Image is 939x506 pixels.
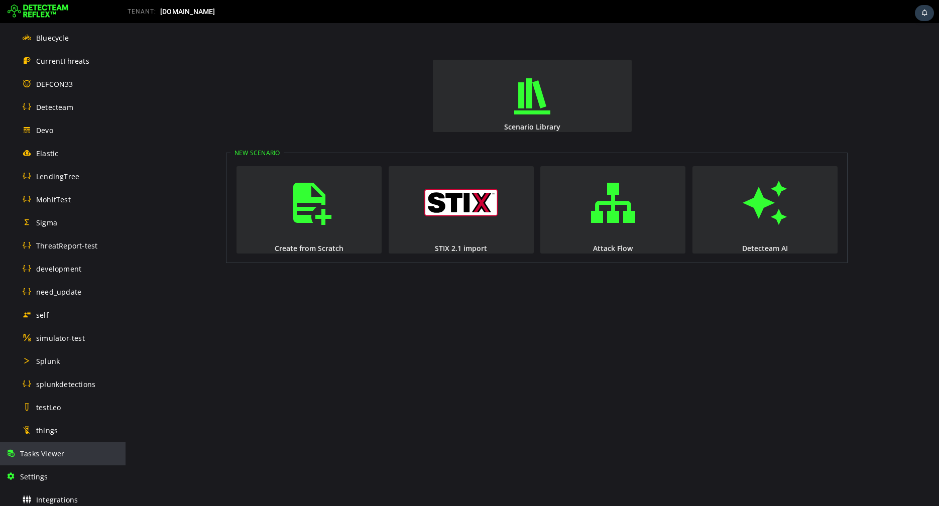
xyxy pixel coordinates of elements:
[36,56,89,66] span: CurrentThreats
[111,143,256,230] button: Create from Scratch
[414,220,561,230] div: Attack Flow
[160,8,215,16] span: [DOMAIN_NAME]
[110,220,257,230] div: Create from Scratch
[20,472,48,481] span: Settings
[263,143,408,230] button: STIX 2.1 import
[36,379,95,389] span: splunkdetections
[20,449,64,458] span: Tasks Viewer
[36,356,60,366] span: Splunk
[36,102,73,112] span: Detecteam
[36,287,81,297] span: need_update
[105,125,158,134] legend: New Scenario
[36,195,71,204] span: MohitTest
[36,426,58,435] span: things
[36,79,73,89] span: DEFCON33
[36,125,53,135] span: Devo
[36,149,58,158] span: Elastic
[128,8,156,15] span: TENANT:
[36,333,85,343] span: simulator-test
[36,241,97,250] span: ThreatReport-test
[567,143,712,230] button: Detecteam AI
[415,143,560,230] button: Attack Flow
[36,310,49,320] span: self
[306,99,507,108] div: Scenario Library
[915,5,934,21] div: Task Notifications
[36,403,61,412] span: testLeo
[299,166,373,193] img: logo_stix.svg
[36,172,79,181] span: LendingTree
[36,33,69,43] span: Bluecycle
[36,218,57,227] span: Sigma
[307,37,506,109] button: Scenario Library
[566,220,713,230] div: Detecteam AI
[36,264,81,274] span: development
[8,4,68,20] img: Detecteam logo
[36,495,78,504] span: Integrations
[262,220,409,230] div: STIX 2.1 import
